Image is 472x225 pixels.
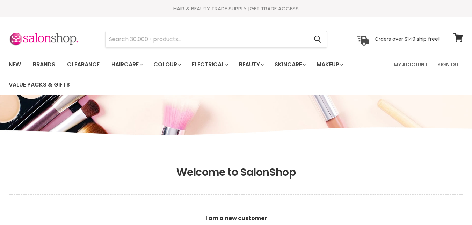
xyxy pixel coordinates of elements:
[205,214,267,222] b: I am a new customer
[28,57,60,72] a: Brands
[375,36,440,42] p: Orders over $149 ship free!
[148,57,185,72] a: Colour
[105,31,327,48] form: Product
[311,57,347,72] a: Makeup
[250,5,299,12] a: GET TRADE ACCESS
[106,31,308,47] input: Search
[187,57,232,72] a: Electrical
[3,77,75,92] a: Value Packs & Gifts
[106,57,147,72] a: Haircare
[9,166,463,179] h1: Welcome to SalonShop
[308,31,327,47] button: Search
[3,54,390,95] ul: Main menu
[62,57,105,72] a: Clearance
[234,57,268,72] a: Beauty
[3,57,26,72] a: New
[390,57,432,72] a: My Account
[433,57,466,72] a: Sign Out
[269,57,310,72] a: Skincare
